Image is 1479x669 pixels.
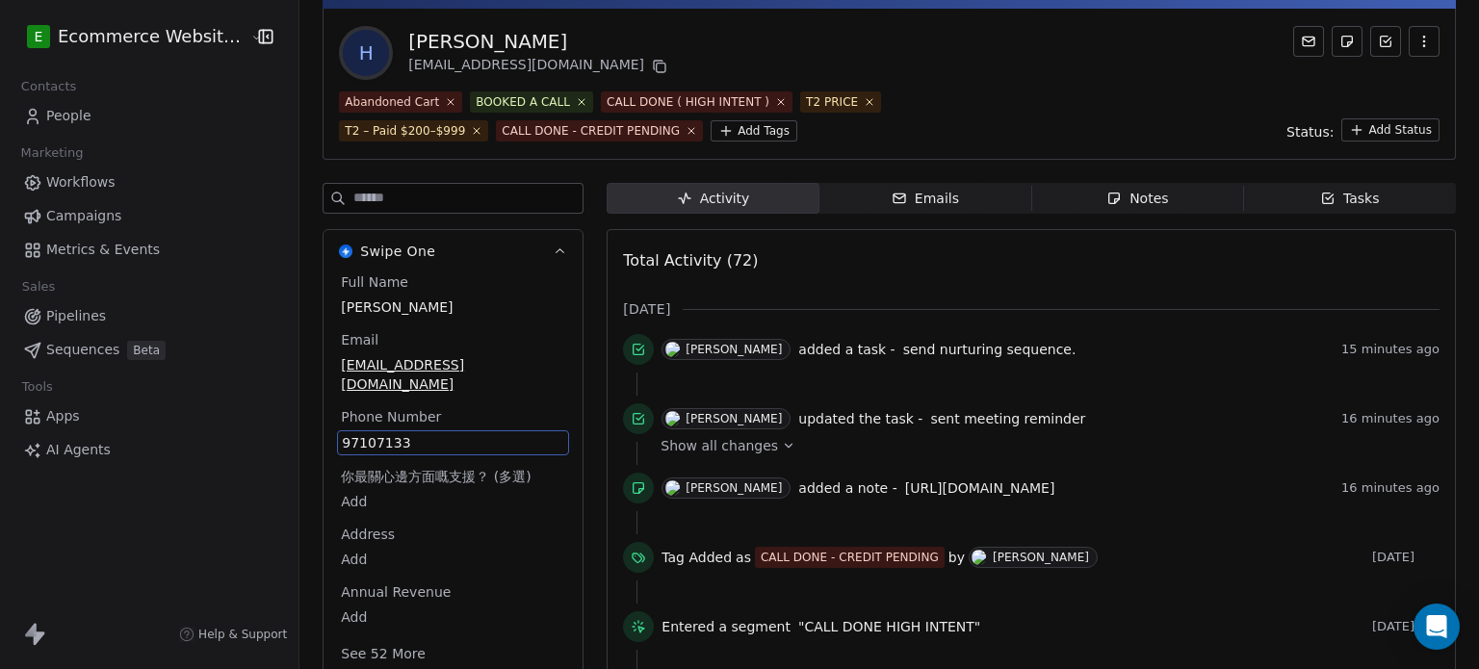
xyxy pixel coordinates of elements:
div: Notes [1106,189,1168,209]
div: T2 – Paid $200–$999 [345,122,465,140]
div: [PERSON_NAME] [686,343,782,356]
div: [PERSON_NAME] [408,28,671,55]
span: E [35,27,43,46]
span: Sales [13,272,64,301]
a: send nurturing sequence. [903,338,1077,361]
img: S [665,342,680,357]
div: BOOKED A CALL [476,93,570,111]
a: Show all changes [661,436,1426,455]
span: Add [341,607,565,627]
div: Abandoned Cart [345,93,439,111]
span: Tools [13,373,61,401]
span: send nurturing sequence. [903,342,1077,357]
div: Open Intercom Messenger [1414,604,1460,650]
span: Swipe One [360,242,435,261]
a: Campaigns [15,200,283,232]
span: Tag Added [662,548,732,567]
span: Annual Revenue [337,582,454,602]
span: Email [337,330,382,349]
span: Marketing [13,139,91,167]
span: Campaigns [46,206,121,226]
div: T2 PRICE [806,93,858,111]
span: "CALL DONE HIGH INTENT" [798,617,980,636]
span: Show all changes [661,436,778,455]
span: [URL][DOMAIN_NAME] [905,480,1055,496]
div: CALL DONE ( HIGH INTENT ) [607,93,769,111]
div: Tasks [1320,189,1380,209]
span: 16 minutes ago [1341,411,1440,426]
a: Metrics & Events [15,234,283,266]
span: [PERSON_NAME] [341,297,565,317]
button: EEcommerce Website Builder [23,20,237,53]
span: Add [341,550,565,569]
button: Add Tags [711,120,797,142]
span: sent meeting reminder [930,411,1085,426]
span: Beta [127,341,166,360]
span: 15 minutes ago [1341,342,1440,357]
span: Add [341,492,565,511]
a: [URL][DOMAIN_NAME] [905,476,1055,500]
a: People [15,100,283,132]
a: AI Agents [15,434,283,466]
span: by [948,548,965,567]
a: Help & Support [179,627,287,642]
a: Workflows [15,167,283,198]
span: [DATE] [1372,550,1440,565]
div: [EMAIL_ADDRESS][DOMAIN_NAME] [408,55,671,78]
span: Address [337,525,399,544]
span: added a task - [798,340,895,359]
span: as [736,548,751,567]
span: updated the task - [798,409,922,428]
span: Metrics & Events [46,240,160,260]
span: Full Name [337,272,412,292]
img: Swipe One [339,244,352,258]
img: S [665,480,680,496]
span: People [46,106,91,126]
span: H [343,30,389,76]
img: S [972,550,986,565]
span: Contacts [13,72,85,101]
div: [PERSON_NAME] [686,481,782,495]
div: [PERSON_NAME] [686,412,782,425]
span: Apps [46,406,80,426]
span: Entered a segment [662,617,791,636]
span: [DATE] [623,299,670,319]
span: Phone Number [337,407,445,426]
span: Pipelines [46,306,106,326]
div: [PERSON_NAME] [993,551,1089,564]
button: Add Status [1341,118,1440,142]
span: [EMAIL_ADDRESS][DOMAIN_NAME] [341,355,565,394]
span: [DATE] [1372,619,1440,634]
span: AI Agents [46,440,111,460]
div: CALL DONE - CREDIT PENDING [761,549,939,566]
span: Sequences [46,340,119,360]
span: 97107133 [342,433,564,452]
span: Total Activity (72) [623,251,758,270]
div: Emails [892,189,959,209]
span: Help & Support [198,627,287,642]
a: SequencesBeta [15,334,283,366]
a: sent meeting reminder [930,407,1085,430]
span: Workflows [46,172,116,193]
span: 16 minutes ago [1341,480,1440,496]
a: Pipelines [15,300,283,332]
a: Apps [15,400,283,432]
img: S [665,411,680,426]
span: Ecommerce Website Builder [58,24,246,49]
span: added a note - [798,478,896,498]
span: 你最關心邊方面嘅支援？ (多選) [337,467,534,486]
div: CALL DONE - CREDIT PENDING [502,122,680,140]
span: Status: [1286,122,1334,142]
button: Swipe OneSwipe One [324,230,583,272]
